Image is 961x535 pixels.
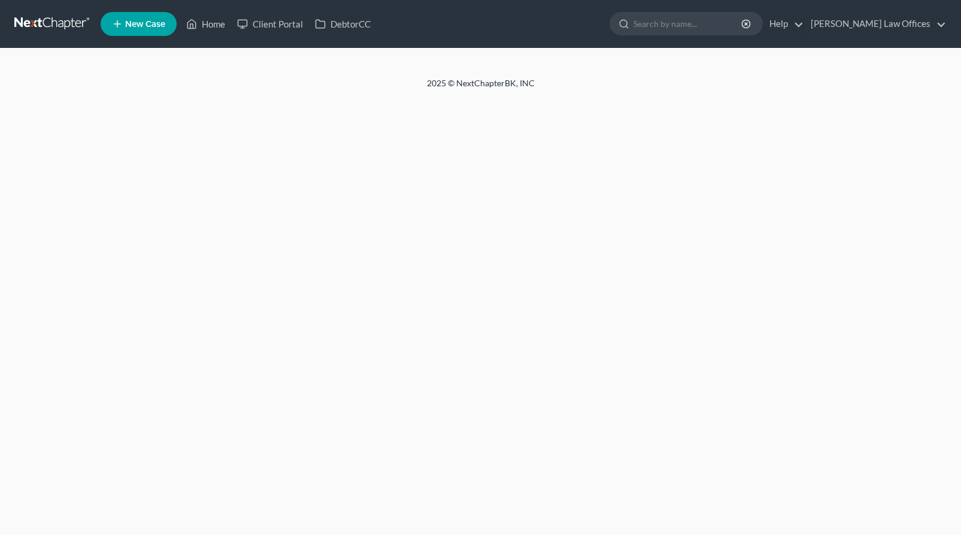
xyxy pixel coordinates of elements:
a: Help [763,13,804,35]
span: New Case [125,20,165,29]
input: Search by name... [633,13,743,35]
a: Client Portal [231,13,309,35]
div: 2025 © NextChapterBK, INC [140,77,822,99]
a: [PERSON_NAME] Law Offices [805,13,946,35]
a: DebtorCC [309,13,377,35]
a: Home [180,13,231,35]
